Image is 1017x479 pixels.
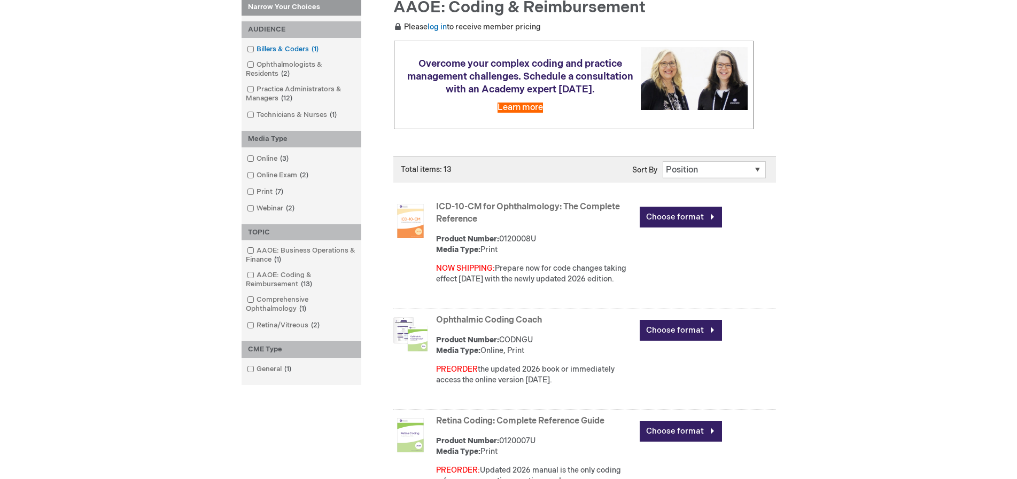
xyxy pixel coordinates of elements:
a: Print7 [244,187,288,197]
a: Ophthalmologists & Residents2 [244,60,359,79]
span: 2 [278,69,292,78]
font: NOW SHIPPING: [436,264,495,273]
label: Sort By [632,166,657,175]
a: Practice Administrators & Managers12 [244,84,359,104]
a: AAOE: Coding & Reimbursement13 [244,270,359,289]
span: 13 [298,280,315,288]
a: Retina/Vitreous2 [244,320,324,331]
div: 0120007U Print [436,436,634,457]
a: Technicians & Nurses1 [244,110,341,120]
div: CODNGU Online, Print [436,335,634,356]
span: 1 [327,111,339,119]
span: 2 [283,204,297,213]
a: General1 [244,364,296,374]
a: Choose format [640,207,722,227]
span: 12 [278,94,295,103]
a: ICD-10-CM for Ophthalmology: The Complete Reference [436,202,620,224]
span: Total items: 13 [401,165,452,174]
div: AUDIENCE [242,21,361,38]
a: Comprehensive Ophthalmology1 [244,295,359,314]
div: the updated 2026 book or immediately access the online version [DATE]. [436,364,634,386]
strong: Media Type: [436,245,480,254]
img: Ophthalmic Coding Coach [393,317,428,351]
strong: Media Type: [436,447,480,456]
strong: Media Type: [436,346,480,355]
strong: Product Number: [436,335,499,344]
span: 1 [282,365,294,373]
font: PREORDER: [436,466,480,475]
a: AAOE: Business Operations & Finance1 [244,246,359,265]
a: Online3 [244,154,293,164]
a: Learn more [498,103,543,113]
span: 1 [271,255,284,264]
span: Please to receive member pricing [393,22,541,32]
strong: Product Number: [436,436,499,445]
a: Ophthalmic Coding Coach [436,315,542,325]
span: 3 [277,154,291,163]
img: ICD-10-CM for Ophthalmology: The Complete Reference [393,204,428,238]
strong: Product Number: [436,234,499,244]
span: 2 [297,171,311,179]
span: 1 [297,304,309,313]
a: Choose format [640,320,722,341]
span: 2 [308,321,322,329]
a: Online Exam2 [244,170,313,180]
span: 1 [309,45,321,53]
span: 7 [273,187,286,196]
img: Schedule a consultation with an Academy expert today [641,47,748,109]
a: Webinar2 [244,203,299,214]
span: Overcome your complex coding and practice management challenges. Schedule a consultation with an ... [407,58,633,95]
a: Billers & Coders1 [244,44,323,54]
div: CME Type [242,341,361,358]
div: Media Type [242,131,361,147]
div: TOPIC [242,224,361,241]
a: Choose format [640,421,722,442]
a: log in [428,22,447,32]
div: 0120008U Print [436,234,634,255]
div: Prepare now for code changes taking effect [DATE] with the newly updated 2026 edition. [436,263,634,285]
font: PREORDER [436,365,478,374]
img: Retina Coding: Complete Reference Guide [393,418,428,452]
a: Retina Coding: Complete Reference Guide [436,416,604,426]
